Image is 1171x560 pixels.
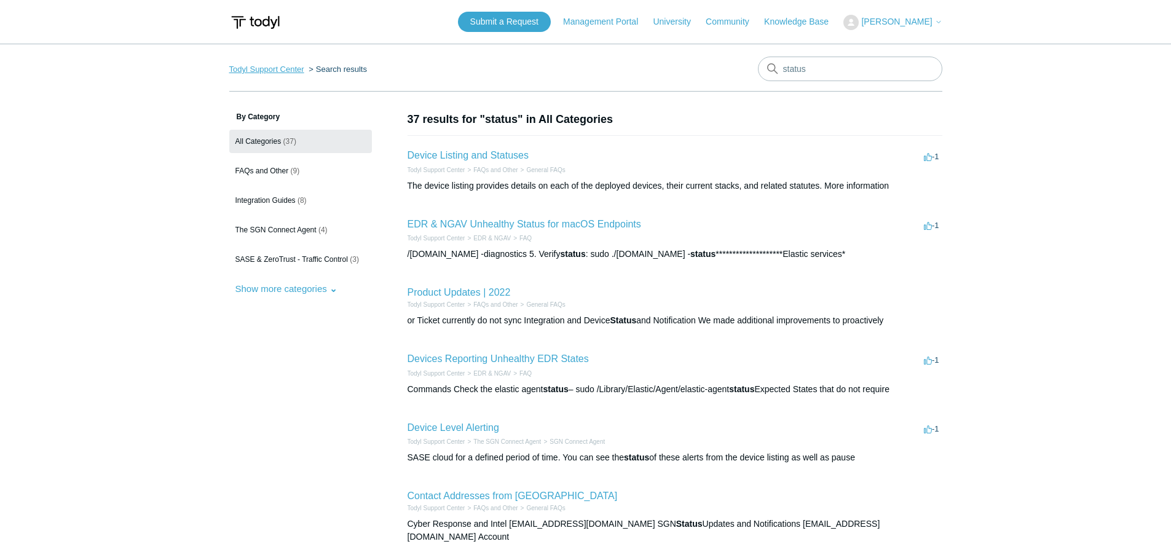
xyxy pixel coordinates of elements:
li: General FAQs [518,165,566,175]
a: EDR & NGAV Unhealthy Status for macOS Endpoints [408,219,641,229]
li: SGN Connect Agent [541,437,605,446]
a: Knowledge Base [764,15,841,28]
a: Submit a Request [458,12,551,32]
span: FAQs and Other [235,167,289,175]
h3: By Category [229,111,372,122]
div: or Ticket currently do not sync Integration and Device and Notification We made additional improv... [408,314,942,327]
span: (37) [283,137,296,146]
a: FAQs and Other [473,301,518,308]
li: Todyl Support Center [408,503,465,513]
a: University [653,15,703,28]
a: FAQ [519,235,532,242]
li: FAQ [511,369,532,378]
a: SGN Connect Agent [550,438,605,445]
a: The SGN Connect Agent (4) [229,218,372,242]
em: status [729,384,754,394]
a: Product Updates | 2022 [408,287,511,298]
span: -1 [924,355,939,365]
a: Todyl Support Center [408,167,465,173]
a: Integration Guides (8) [229,189,372,212]
span: -1 [924,424,939,433]
li: Todyl Support Center [408,234,465,243]
a: Todyl Support Center [408,505,465,511]
li: Todyl Support Center [408,369,465,378]
a: All Categories (37) [229,130,372,153]
li: Todyl Support Center [408,300,465,309]
span: (3) [350,255,359,264]
div: SASE cloud for a defined period of time. You can see the of these alerts from the device listing ... [408,451,942,464]
a: Todyl Support Center [408,438,465,445]
a: General FAQs [526,167,565,173]
span: (9) [291,167,300,175]
a: EDR & NGAV [473,235,511,242]
em: Status [610,315,636,325]
li: Todyl Support Center [408,437,465,446]
a: Devices Reporting Unhealthy EDR States [408,353,589,364]
li: Todyl Support Center [408,165,465,175]
span: -1 [924,221,939,230]
a: The SGN Connect Agent [473,438,541,445]
a: Device Level Alerting [408,422,499,433]
a: General FAQs [526,505,565,511]
a: FAQs and Other [473,167,518,173]
button: Show more categories [229,277,344,300]
a: Todyl Support Center [408,301,465,308]
span: All Categories [235,137,282,146]
a: SASE & ZeroTrust - Traffic Control (3) [229,248,372,271]
em: Status [676,519,703,529]
span: Integration Guides [235,196,296,205]
em: status [624,452,649,462]
span: The SGN Connect Agent [235,226,317,234]
input: Search [758,57,942,81]
a: Todyl Support Center [408,235,465,242]
li: FAQs and Other [465,165,518,175]
div: Commands Check the elastic agent – sudo /Library/Elastic/Agent/elastic-agent Expected States that... [408,383,942,396]
a: General FAQs [526,301,565,308]
a: Community [706,15,762,28]
a: Todyl Support Center [408,370,465,377]
a: Device Listing and Statuses [408,150,529,160]
a: FAQ [519,370,532,377]
h1: 37 results for "status" in All Categories [408,111,942,128]
li: FAQs and Other [465,300,518,309]
li: Todyl Support Center [229,65,307,74]
li: The SGN Connect Agent [465,437,541,446]
li: Search results [306,65,367,74]
span: (8) [298,196,307,205]
li: General FAQs [518,300,566,309]
span: SASE & ZeroTrust - Traffic Control [235,255,348,264]
li: EDR & NGAV [465,369,511,378]
li: FAQs and Other [465,503,518,513]
a: Contact Addresses from [GEOGRAPHIC_DATA] [408,491,618,501]
em: status [543,384,569,394]
img: Todyl Support Center Help Center home page [229,11,282,34]
div: The device listing provides details on each of the deployed devices, their current stacks, and re... [408,179,942,192]
em: status [560,249,585,259]
li: FAQ [511,234,532,243]
button: [PERSON_NAME] [843,15,942,30]
a: EDR & NGAV [473,370,511,377]
span: [PERSON_NAME] [861,17,932,26]
a: FAQs and Other (9) [229,159,372,183]
li: General FAQs [518,503,566,513]
em: status [690,249,716,259]
span: -1 [924,152,939,161]
div: Cyber Response and Intel [EMAIL_ADDRESS][DOMAIN_NAME] SGN Updates and Notifications [EMAIL_ADDRES... [408,518,942,543]
a: FAQs and Other [473,505,518,511]
a: Management Portal [563,15,650,28]
li: EDR & NGAV [465,234,511,243]
a: Todyl Support Center [229,65,304,74]
span: (4) [318,226,328,234]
